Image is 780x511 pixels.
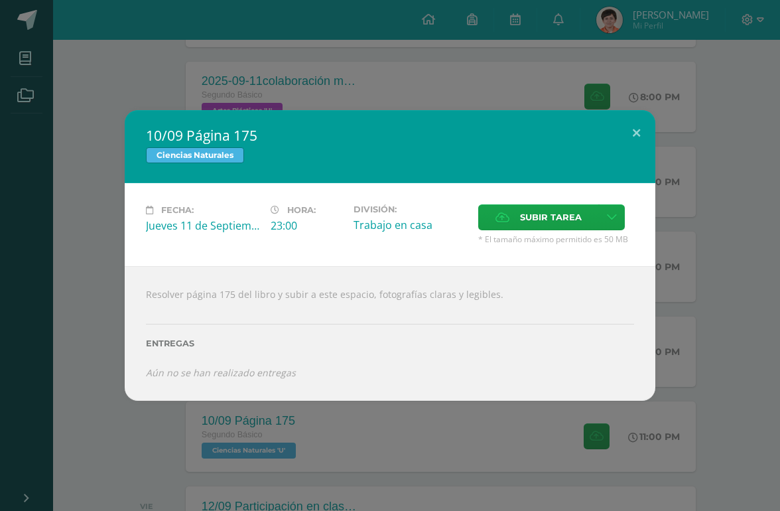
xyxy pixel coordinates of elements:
[146,338,634,348] label: Entregas
[617,110,655,155] button: Close (Esc)
[125,266,655,400] div: Resolver página 175 del libro y subir a este espacio, fotografías claras y legibles.
[146,218,260,233] div: Jueves 11 de Septiembre
[146,126,634,145] h2: 10/09 Página 175
[287,205,316,215] span: Hora:
[354,218,468,232] div: Trabajo en casa
[520,205,582,230] span: Subir tarea
[146,147,244,163] span: Ciencias Naturales
[271,218,343,233] div: 23:00
[146,366,296,379] i: Aún no se han realizado entregas
[354,204,468,214] label: División:
[478,234,634,245] span: * El tamaño máximo permitido es 50 MB
[161,205,194,215] span: Fecha:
